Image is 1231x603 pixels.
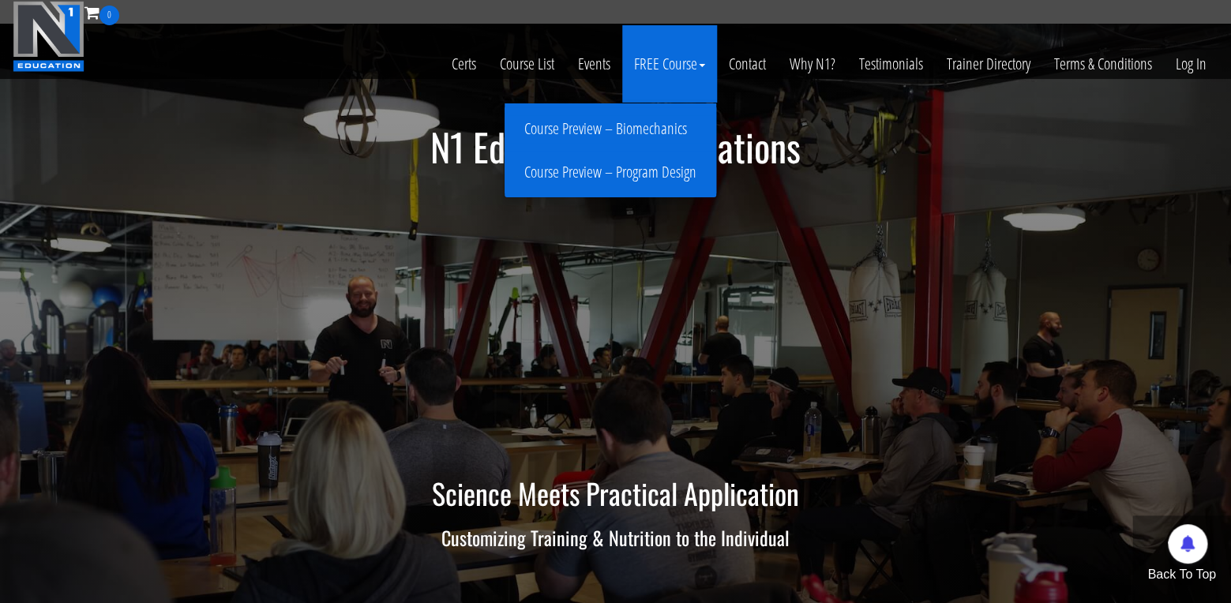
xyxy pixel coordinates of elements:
a: Course Preview – Biomechanics [509,115,712,143]
a: 0 [84,2,119,23]
a: Trainer Directory [935,25,1042,103]
a: Events [566,25,622,103]
h1: N1 Education Certifications [154,126,1078,168]
a: Testimonials [847,25,935,103]
h3: Customizing Training & Nutrition to the Individual [154,527,1078,548]
a: Why N1? [778,25,847,103]
img: n1-education [13,1,84,72]
span: 0 [99,6,119,25]
a: Certs [440,25,488,103]
a: Contact [717,25,778,103]
a: Terms & Conditions [1042,25,1164,103]
h2: Science Meets Practical Application [154,478,1078,509]
a: FREE Course [622,25,717,103]
a: Log In [1164,25,1218,103]
a: Course Preview – Program Design [509,159,712,186]
a: Course List [488,25,566,103]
